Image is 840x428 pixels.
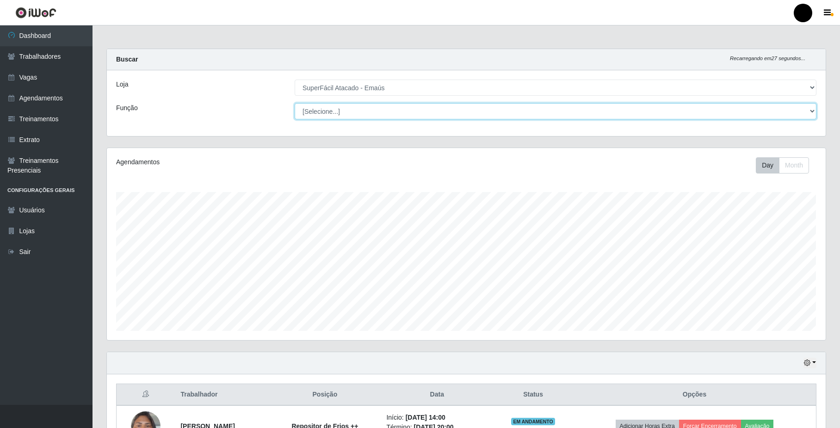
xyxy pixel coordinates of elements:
[756,157,779,174] button: Day
[756,157,816,174] div: Toolbar with button groups
[406,414,445,421] time: [DATE] 14:00
[116,56,138,63] strong: Buscar
[269,384,381,406] th: Posição
[116,103,138,113] label: Função
[15,7,56,19] img: CoreUI Logo
[573,384,816,406] th: Opções
[493,384,573,406] th: Status
[730,56,805,61] i: Recarregando em 27 segundos...
[756,157,809,174] div: First group
[386,413,488,422] li: Início:
[116,157,400,167] div: Agendamentos
[381,384,493,406] th: Data
[779,157,809,174] button: Month
[175,384,269,406] th: Trabalhador
[511,418,555,425] span: EM ANDAMENTO
[116,80,128,89] label: Loja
